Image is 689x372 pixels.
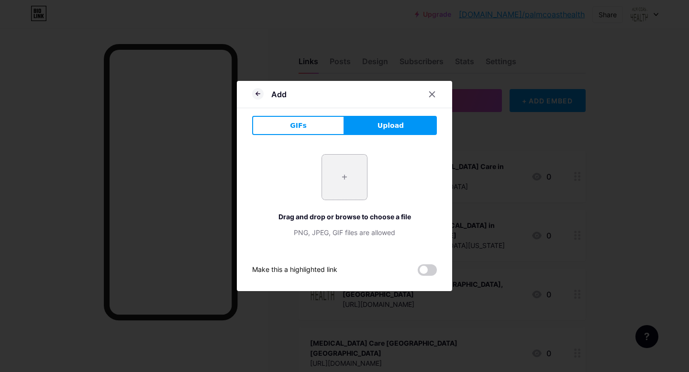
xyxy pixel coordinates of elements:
button: Upload [344,116,437,135]
span: GIFs [290,121,307,131]
button: GIFs [252,116,344,135]
div: Make this a highlighted link [252,264,337,276]
div: Add [271,89,287,100]
span: Upload [378,121,404,131]
div: Drag and drop or browse to choose a file [252,212,437,222]
div: PNG, JPEG, GIF files are allowed [252,227,437,237]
